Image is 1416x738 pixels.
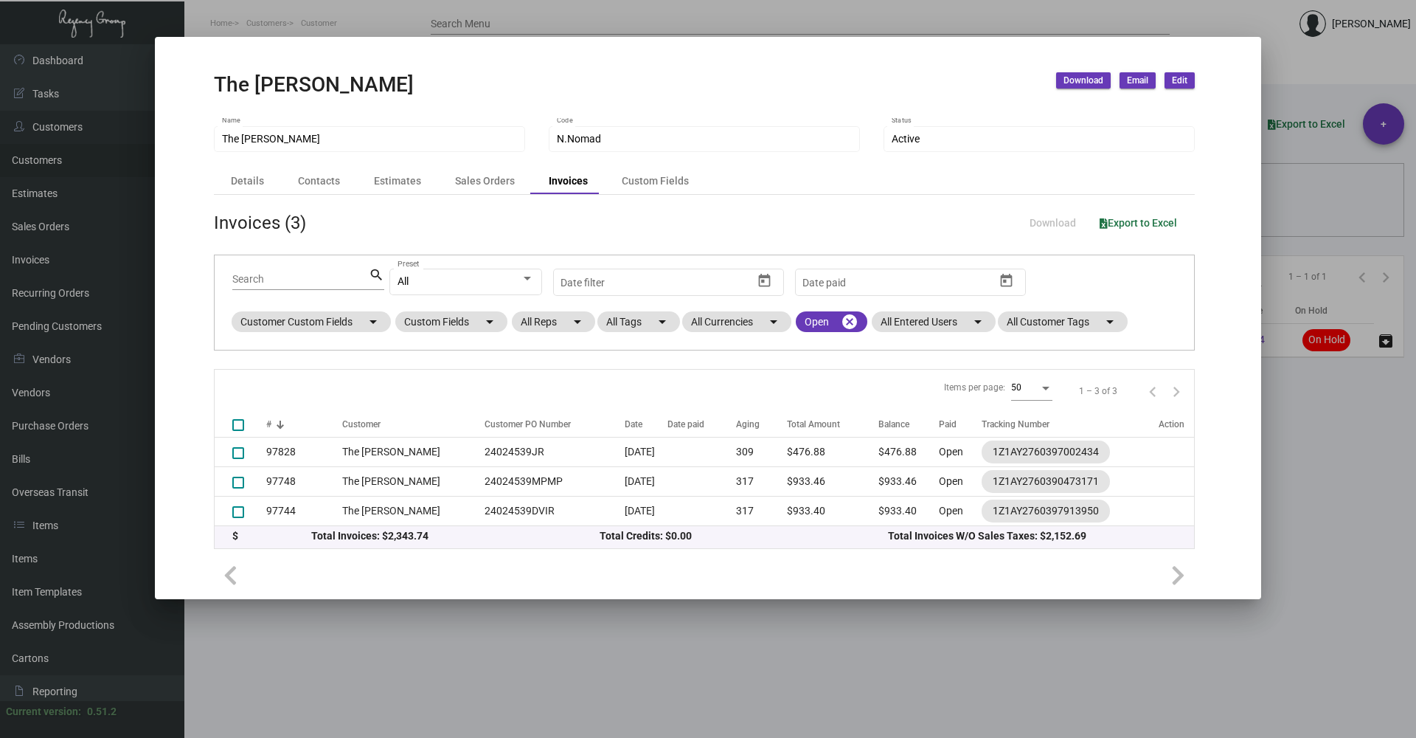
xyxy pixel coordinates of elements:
mat-icon: arrow_drop_down [969,313,987,331]
td: [DATE] [625,438,667,467]
h2: The [PERSON_NAME] [214,72,414,97]
td: [DATE] [625,467,667,497]
div: Customer [342,418,477,431]
button: Download [1018,210,1088,236]
span: Download [1063,75,1103,87]
button: Next page [1165,379,1188,403]
button: Email [1120,72,1156,89]
mat-chip: Custom Fields [395,311,507,332]
div: Total Invoices: $2,343.74 [311,528,600,544]
button: Edit [1165,72,1195,89]
div: Total Amount [787,418,840,431]
div: Aging [736,418,760,431]
mat-icon: search [369,266,384,284]
mat-select: Items per page: [1011,383,1052,393]
mat-chip: All Customer Tags [998,311,1128,332]
td: $476.88 [787,438,878,467]
mat-icon: arrow_drop_down [364,313,382,331]
td: $476.88 [878,438,940,467]
div: 1Z1AY2760397913950 [993,503,1099,519]
div: Customer PO Number [485,418,571,431]
input: End date [861,277,954,289]
div: Tracking Number [982,418,1158,431]
span: Export to Excel [1100,217,1177,229]
span: Edit [1172,75,1187,87]
td: The [PERSON_NAME] [342,467,477,497]
div: Customer PO Number [485,418,625,431]
td: Open [939,497,982,526]
div: Details [231,173,264,189]
div: Aging [736,418,787,431]
mat-icon: arrow_drop_down [569,313,586,331]
td: 317 [736,467,787,497]
span: 50 [1011,382,1021,393]
mat-chip: All Entered Users [872,311,996,332]
td: The [PERSON_NAME] [342,438,477,467]
div: Invoices [549,173,588,189]
div: # [266,418,342,431]
mat-icon: arrow_drop_down [1101,313,1119,331]
mat-chip: Open [796,311,867,332]
td: $933.46 [787,467,878,497]
input: Start date [560,277,606,289]
div: Paid [939,418,957,431]
span: Email [1127,75,1148,87]
div: Total Credits: $0.00 [600,528,888,544]
td: $933.40 [787,497,878,526]
span: All [398,275,409,287]
button: Export to Excel [1088,210,1189,236]
div: Date paid [667,418,737,431]
td: The [PERSON_NAME] [342,497,477,526]
mat-icon: arrow_drop_down [765,313,782,331]
td: 24024539JR [477,438,625,467]
button: Download [1056,72,1111,89]
td: [DATE] [625,497,667,526]
mat-icon: arrow_drop_down [653,313,671,331]
div: Estimates [374,173,421,189]
div: Items per page: [944,381,1005,394]
span: Download [1030,217,1076,229]
div: Contacts [298,173,340,189]
input: End date [619,277,712,289]
div: Date [625,418,642,431]
td: 317 [736,497,787,526]
mat-chip: Customer Custom Fields [232,311,391,332]
mat-icon: arrow_drop_down [481,313,499,331]
div: Invoices (3) [214,210,306,236]
div: Total Invoices W/O Sales Taxes: $2,152.69 [888,528,1176,544]
mat-chip: All Tags [597,311,680,332]
td: 97744 [266,497,342,526]
td: $933.40 [878,497,940,526]
div: 1 – 3 of 3 [1079,384,1117,398]
mat-chip: All Currencies [682,311,791,332]
div: Current version: [6,704,81,720]
div: $ [232,528,311,544]
div: 0.51.2 [87,704,117,720]
td: 97748 [266,467,342,497]
div: # [266,418,271,431]
div: Custom Fields [622,173,689,189]
div: Total Amount [787,418,878,431]
button: Open calendar [752,269,776,292]
button: Open calendar [994,269,1018,292]
div: 1Z1AY2760390473171 [993,474,1099,489]
mat-icon: cancel [841,313,858,331]
div: Balance [878,418,909,431]
div: Date [625,418,667,431]
div: Sales Orders [455,173,515,189]
div: Customer [342,418,381,431]
div: Tracking Number [982,418,1049,431]
td: 309 [736,438,787,467]
div: Balance [878,418,940,431]
mat-chip: All Reps [512,311,595,332]
td: Open [939,467,982,497]
th: Action [1159,412,1194,438]
td: 24024539MPMP [477,467,625,497]
span: Active [892,133,920,145]
td: 24024539DVIR [477,497,625,526]
td: $933.46 [878,467,940,497]
td: 97828 [266,438,342,467]
input: Start date [802,277,848,289]
div: Date paid [667,418,704,431]
div: 1Z1AY2760397002434 [993,444,1099,460]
